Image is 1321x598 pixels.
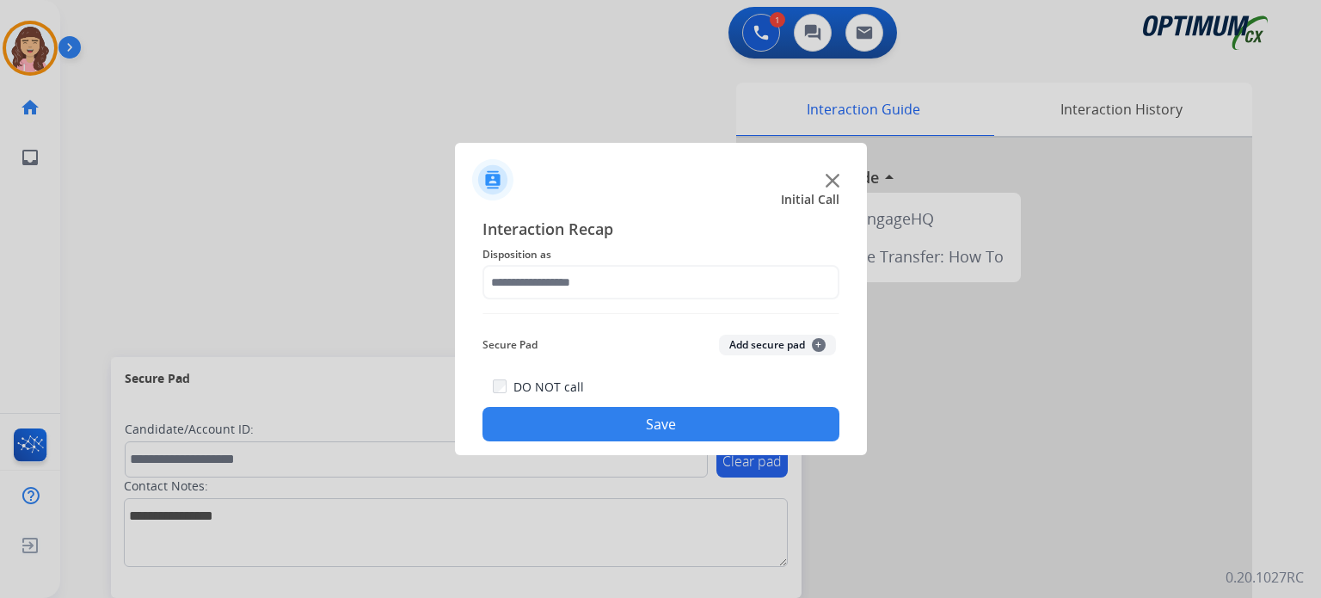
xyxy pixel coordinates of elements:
[482,335,538,355] span: Secure Pad
[1226,567,1304,588] p: 0.20.1027RC
[812,338,826,352] span: +
[513,379,584,396] label: DO NOT call
[781,191,839,208] span: Initial Call
[482,244,839,265] span: Disposition as
[482,407,839,441] button: Save
[482,217,839,244] span: Interaction Recap
[719,335,836,355] button: Add secure pad+
[472,159,513,200] img: contactIcon
[482,313,839,314] img: contact-recap-line.svg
